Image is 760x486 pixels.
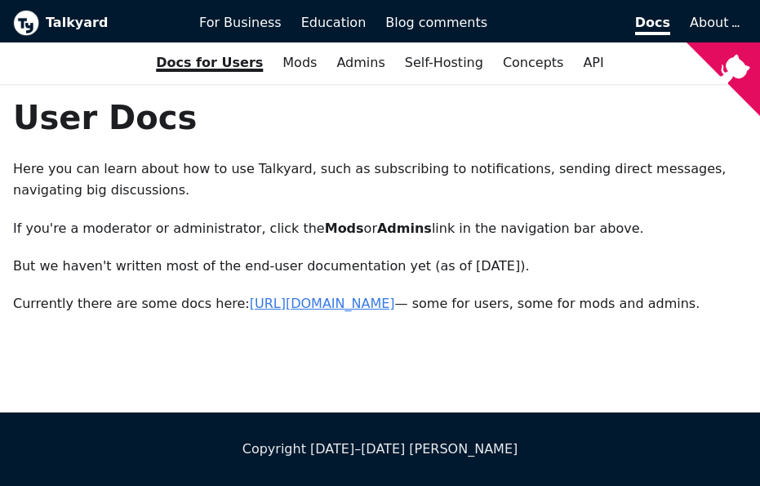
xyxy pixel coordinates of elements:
[13,10,39,36] img: Talkyard logo
[493,49,574,77] a: Concepts
[395,49,493,77] a: Self-Hosting
[273,49,327,77] a: Mods
[690,15,737,30] a: About
[13,439,747,460] div: Copyright [DATE]–[DATE] [PERSON_NAME]
[325,221,364,236] strong: Mods
[291,9,376,37] a: Education
[13,293,747,314] p: Currently there are some docs here: — some for users, some for mods and admins.
[13,218,747,239] p: If you're a moderator or administrator, click the or link in the navigation bar above.
[199,15,282,30] span: For Business
[497,9,680,37] a: Docs
[189,9,291,37] a: For Business
[13,256,747,277] p: But we haven't written most of the end-user documentation yet (as of [DATE]).
[13,97,747,138] h1: User Docs
[46,12,176,33] b: Talkyard
[250,296,395,311] a: [URL][DOMAIN_NAME]
[13,10,176,36] a: Talkyard logoTalkyard
[377,221,432,236] strong: Admins
[376,9,497,37] a: Blog comments
[635,15,670,35] span: Docs
[385,15,487,30] span: Blog comments
[327,49,394,77] a: Admins
[146,49,273,77] a: Docs for Users
[573,49,613,77] a: API
[13,158,747,202] p: Here you can learn about how to use Talkyard, such as subscribing to notifications, sending direc...
[301,15,367,30] span: Education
